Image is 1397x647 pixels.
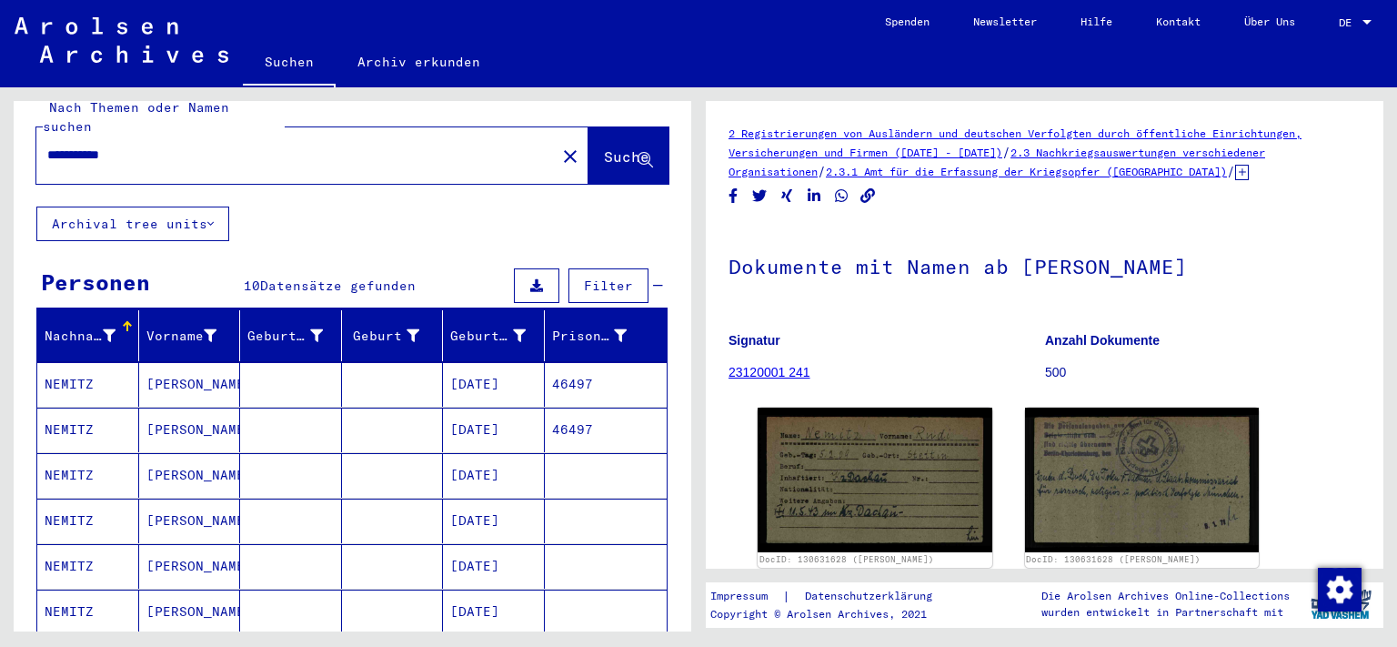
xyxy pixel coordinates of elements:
[729,225,1361,305] h1: Dokumente mit Namen ab [PERSON_NAME]
[545,408,668,452] mat-cell: 46497
[247,321,346,350] div: Geburtsname
[1002,144,1010,160] span: /
[559,146,581,167] mat-icon: close
[146,321,240,350] div: Vorname
[443,590,545,634] mat-cell: [DATE]
[1307,581,1375,627] img: yv_logo.png
[37,408,139,452] mat-cell: NEMITZ
[710,606,954,622] p: Copyright © Arolsen Archives, 2021
[545,310,668,361] mat-header-cell: Prisoner #
[758,408,992,552] img: 001.jpg
[1041,588,1290,604] p: Die Arolsen Archives Online-Collections
[243,40,336,87] a: Suchen
[832,185,851,207] button: Share on WhatsApp
[729,365,810,379] a: 23120001 241
[139,499,241,543] mat-cell: [PERSON_NAME]
[37,499,139,543] mat-cell: NEMITZ
[729,333,780,348] b: Signatur
[443,544,545,589] mat-cell: [DATE]
[759,554,934,564] a: DocID: 130631628 ([PERSON_NAME])
[139,590,241,634] mat-cell: [PERSON_NAME]
[450,321,548,350] div: Geburtsdatum
[247,327,323,346] div: Geburtsname
[37,362,139,407] mat-cell: NEMITZ
[139,362,241,407] mat-cell: [PERSON_NAME]
[1025,408,1260,551] img: 002.jpg
[588,127,668,184] button: Suche
[342,310,444,361] mat-header-cell: Geburt‏
[729,126,1302,159] a: 2 Registrierungen von Ausländern und deutschen Verfolgten durch öffentliche Einrichtungen, Versic...
[443,362,545,407] mat-cell: [DATE]
[790,587,954,606] a: Datenschutzerklärung
[552,321,650,350] div: Prisoner #
[450,327,526,346] div: Geburtsdatum
[552,327,628,346] div: Prisoner #
[139,453,241,498] mat-cell: [PERSON_NAME]
[859,185,878,207] button: Copy link
[710,587,782,606] a: Impressum
[139,544,241,589] mat-cell: [PERSON_NAME]
[778,185,797,207] button: Share on Xing
[443,453,545,498] mat-cell: [DATE]
[37,453,139,498] mat-cell: NEMITZ
[260,278,416,294] span: Datensätze gefunden
[1041,604,1290,621] p: wurden entwickelt in Partnerschaft mit
[139,310,241,361] mat-header-cell: Vorname
[805,185,824,207] button: Share on LinkedIn
[37,590,139,634] mat-cell: NEMITZ
[45,327,116,346] div: Nachname
[336,40,502,84] a: Archiv erkunden
[36,207,229,241] button: Archival tree units
[15,17,228,63] img: Arolsen_neg.svg
[349,321,443,350] div: Geburt‏
[584,278,633,294] span: Filter
[710,587,954,606] div: |
[146,327,217,346] div: Vorname
[1026,554,1201,564] a: DocID: 130631628 ([PERSON_NAME])
[604,147,649,166] span: Suche
[37,310,139,361] mat-header-cell: Nachname
[818,163,826,179] span: /
[240,310,342,361] mat-header-cell: Geburtsname
[568,268,648,303] button: Filter
[545,362,668,407] mat-cell: 46497
[244,278,260,294] span: 10
[45,321,138,350] div: Nachname
[1045,333,1160,348] b: Anzahl Dokumente
[1227,163,1235,179] span: /
[443,499,545,543] mat-cell: [DATE]
[1318,568,1362,612] img: Zustimmung ändern
[1045,363,1361,382] p: 500
[443,310,545,361] mat-header-cell: Geburtsdatum
[1339,16,1359,29] span: DE
[826,165,1227,178] a: 2.3.1 Amt für die Erfassung der Kriegsopfer ([GEOGRAPHIC_DATA])
[349,327,420,346] div: Geburt‏
[724,185,743,207] button: Share on Facebook
[552,137,588,174] button: Clear
[41,266,150,298] div: Personen
[750,185,769,207] button: Share on Twitter
[443,408,545,452] mat-cell: [DATE]
[37,544,139,589] mat-cell: NEMITZ
[139,408,241,452] mat-cell: [PERSON_NAME]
